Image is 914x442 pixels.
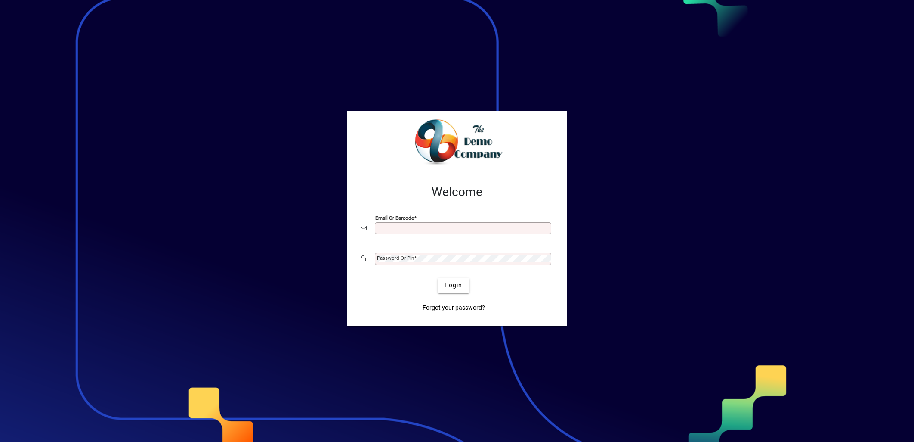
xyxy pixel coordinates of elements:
[423,303,485,312] span: Forgot your password?
[375,215,414,221] mat-label: Email or Barcode
[361,185,553,199] h2: Welcome
[445,281,462,290] span: Login
[438,278,469,293] button: Login
[419,300,488,316] a: Forgot your password?
[377,255,414,261] mat-label: Password or Pin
